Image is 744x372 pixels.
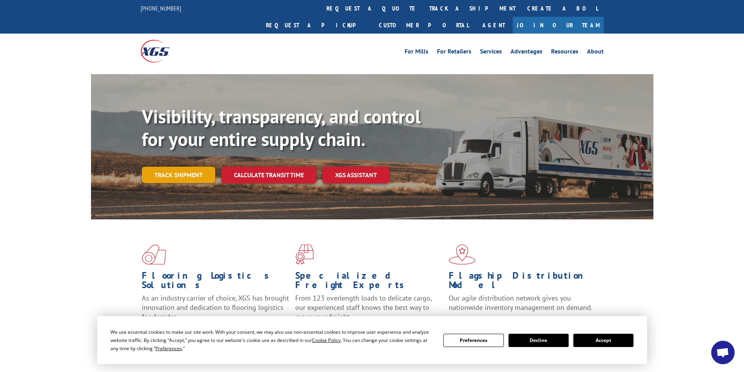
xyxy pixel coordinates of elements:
button: Decline [508,334,569,347]
p: From 123 overlength loads to delicate cargo, our experienced staff knows the best way to move you... [295,294,443,328]
a: Customer Portal [373,17,475,34]
span: As an industry carrier of choice, XGS has brought innovation and dedication to flooring logistics... [142,294,289,321]
img: xgs-icon-focused-on-flooring-red [295,244,314,265]
a: About [587,48,604,57]
img: xgs-icon-total-supply-chain-intelligence-red [142,244,166,265]
img: xgs-icon-flagship-distribution-model-red [449,244,476,265]
a: Resources [551,48,578,57]
div: Cookie Consent Prompt [97,316,647,364]
a: For Retailers [437,48,471,57]
a: For Mills [405,48,428,57]
button: Preferences [443,334,503,347]
h1: Flagship Distribution Model [449,271,596,294]
a: Track shipment [142,167,215,183]
div: We use essential cookies to make our site work. With your consent, we may also use non-essential ... [111,328,434,352]
span: Cookie Policy [312,337,341,344]
span: Our agile distribution network gives you nationwide inventory management on demand. [449,294,592,312]
a: Services [480,48,502,57]
a: XGS ASSISTANT [323,167,389,183]
a: [PHONE_NUMBER] [141,4,181,12]
a: Calculate transit time [221,167,316,183]
a: Advantages [510,48,542,57]
h1: Flooring Logistics Solutions [142,271,289,294]
span: Preferences [155,345,182,352]
a: Agent [475,17,513,34]
div: Open chat [711,341,735,364]
a: Join Our Team [513,17,604,34]
button: Accept [573,334,633,347]
b: Visibility, transparency, and control for your entire supply chain. [142,104,421,151]
a: Request a pickup [260,17,373,34]
h1: Specialized Freight Experts [295,271,443,294]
